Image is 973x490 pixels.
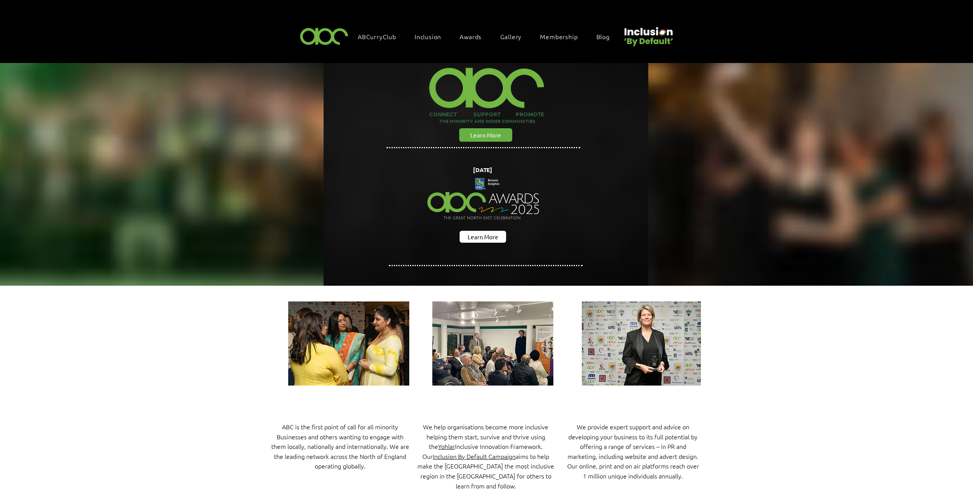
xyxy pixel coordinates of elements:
img: Northern Insights Double Pager Apr 2025.png [420,164,547,235]
a: Blog [593,28,621,45]
div: Awards [456,28,493,45]
nav: Site [354,28,621,45]
span: Inclusion [415,32,441,41]
span: Learn More [470,131,501,139]
a: Learn More [459,128,512,142]
img: abc background hero black.png [324,63,648,286]
img: ABCAwards2024-00042-Enhanced-NR.jpg [582,301,701,386]
span: Our aims to help make the [GEOGRAPHIC_DATA] the most inclusive region in the [GEOGRAPHIC_DATA] fo... [417,452,554,490]
span: Blog [596,32,610,41]
img: ABC-Logo-Blank-Background-01-01-2_edited.png [425,58,548,110]
span: ABC is the first point of call for all minority Businesses and others wanting to engage with them... [271,422,409,470]
a: ABCurryClub [354,28,408,45]
a: Learn More [460,231,506,243]
span: We provide expert support and advice on developing your business to its full potential by offerin... [567,422,699,480]
span: Gallery [500,32,522,41]
span: [DATE] [473,166,492,174]
span: We help organisations become more inclusive helping them start, survive and thrive using the Incl... [423,422,548,450]
span: Membership [540,32,578,41]
a: Gallery [496,28,533,45]
span: ABCurryClub [358,32,396,41]
span: Learn More [468,233,498,241]
div: Inclusion [411,28,453,45]
img: IMG-20230119-WA0022.jpg [432,301,553,386]
span: Awards [460,32,482,41]
img: ABC-Logo-Blank-Background-01-01-2.png [298,25,351,47]
img: Untitled design (22).png [621,21,674,47]
a: Yohlar [438,442,455,450]
a: Membership [536,28,589,45]
img: ABCAwards2024-09595.jpg [288,301,409,386]
a: Inclusion By Default Campaign [433,452,516,460]
span: CONNECT SUPPORT PROMOTE [429,110,544,118]
span: THE MINORITY AND WIDER COMMUNITIES [439,118,535,124]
